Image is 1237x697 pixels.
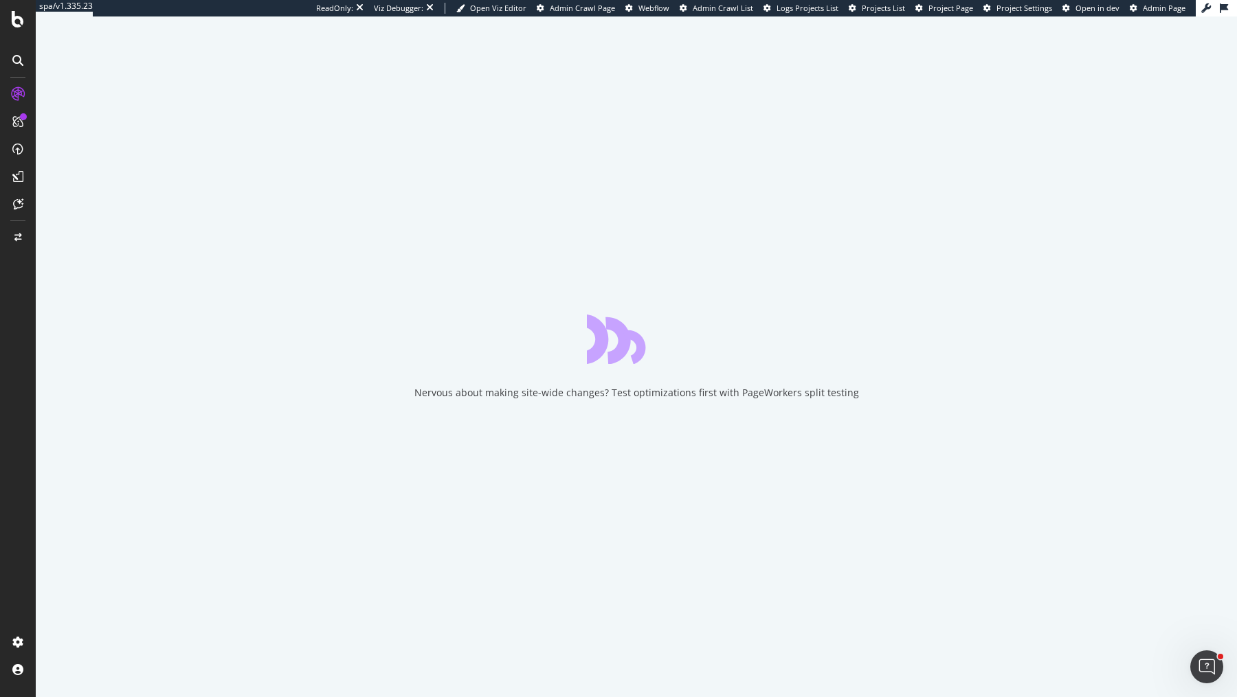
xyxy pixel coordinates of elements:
a: Open Viz Editor [456,3,526,14]
a: Project Page [915,3,973,14]
a: Projects List [849,3,905,14]
span: Admin Page [1143,3,1185,13]
span: Projects List [862,3,905,13]
span: Project Page [928,3,973,13]
a: Open in dev [1062,3,1119,14]
a: Project Settings [983,3,1052,14]
a: Admin Crawl List [680,3,753,14]
span: Admin Crawl Page [550,3,615,13]
span: Webflow [638,3,669,13]
div: ReadOnly: [316,3,353,14]
span: Logs Projects List [777,3,838,13]
a: Logs Projects List [764,3,838,14]
iframe: Intercom live chat [1190,650,1223,683]
div: Viz Debugger: [374,3,423,14]
span: Open in dev [1076,3,1119,13]
a: Admin Crawl Page [537,3,615,14]
span: Admin Crawl List [693,3,753,13]
span: Open Viz Editor [470,3,526,13]
a: Webflow [625,3,669,14]
a: Admin Page [1130,3,1185,14]
div: Nervous about making site-wide changes? Test optimizations first with PageWorkers split testing [414,386,859,400]
div: animation [587,315,686,364]
span: Project Settings [996,3,1052,13]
